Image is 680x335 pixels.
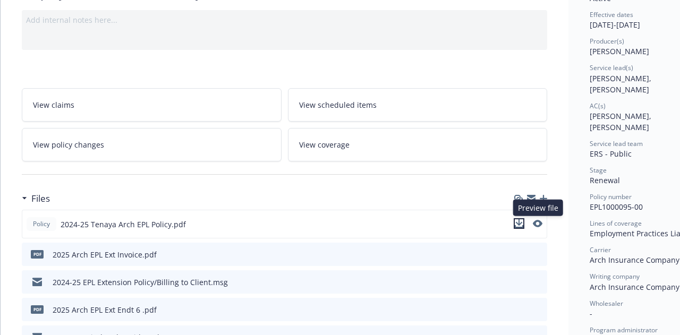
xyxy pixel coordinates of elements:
span: Producer(s) [590,37,624,46]
button: preview file [533,218,542,230]
a: View scheduled items [288,88,548,122]
button: preview file [533,277,543,288]
span: Wholesaler [590,299,623,308]
button: download file [516,249,525,260]
a: View claims [22,88,282,122]
div: 2025 Arch EPL Ext Invoice.pdf [53,249,157,260]
div: Preview file [513,200,563,216]
span: Service lead team [590,139,643,148]
a: View coverage [288,128,548,161]
button: preview file [533,304,543,315]
button: preview file [533,220,542,227]
span: 2024-25 Tenaya Arch EPL Policy.pdf [61,219,186,230]
button: download file [514,218,524,230]
span: Policy [31,219,52,229]
span: [PERSON_NAME], [PERSON_NAME] [590,73,653,95]
span: pdf [31,250,44,258]
span: EPL1000095-00 [590,202,643,212]
span: Service lead(s) [590,63,633,72]
span: ERS - Public [590,149,632,159]
span: - [590,308,592,319]
span: Program administrator [590,325,658,334]
h3: Files [31,192,50,205]
a: View policy changes [22,128,282,161]
span: View scheduled items [299,99,377,110]
button: download file [514,218,524,229]
span: [PERSON_NAME], [PERSON_NAME] [590,111,653,132]
span: Arch Insurance Company [590,282,679,292]
span: View policy changes [33,139,104,150]
span: [PERSON_NAME] [590,46,649,56]
button: download file [516,277,525,288]
div: 2024-25 EPL Extension Policy/Billing to Client.msg [53,277,228,288]
button: preview file [533,249,543,260]
div: Add internal notes here... [26,14,543,25]
div: Files [22,192,50,205]
div: 2025 Arch EPL Ext Endt 6 .pdf [53,304,157,315]
span: Renewal [590,175,620,185]
span: AC(s) [590,101,606,110]
button: download file [516,304,525,315]
span: pdf [31,305,44,313]
span: Lines of coverage [590,219,642,228]
span: Stage [590,166,607,175]
span: Policy number [590,192,632,201]
span: Arch Insurance Company [590,255,679,265]
span: Effective dates [590,10,633,19]
span: Writing company [590,272,640,281]
span: Carrier [590,245,611,254]
span: View coverage [299,139,350,150]
span: View claims [33,99,74,110]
